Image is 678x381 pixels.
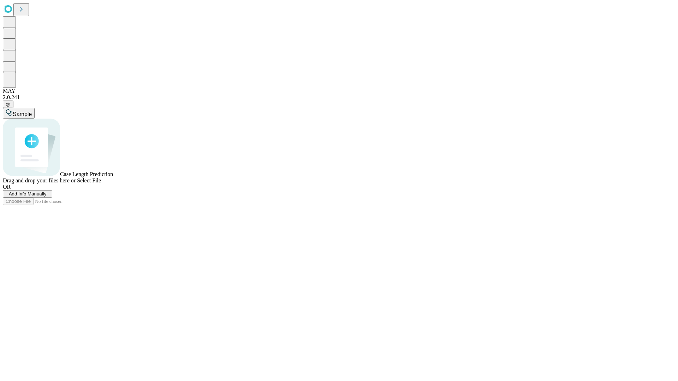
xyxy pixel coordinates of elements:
div: 2.0.241 [3,94,675,101]
span: Sample [13,111,32,117]
span: Drag and drop your files here or [3,177,76,183]
span: @ [6,102,11,107]
button: Add Info Manually [3,190,52,198]
span: OR [3,184,11,190]
button: Sample [3,108,35,119]
div: MAY [3,88,675,94]
span: Add Info Manually [9,191,47,196]
span: Case Length Prediction [60,171,113,177]
span: Select File [77,177,101,183]
button: @ [3,101,13,108]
